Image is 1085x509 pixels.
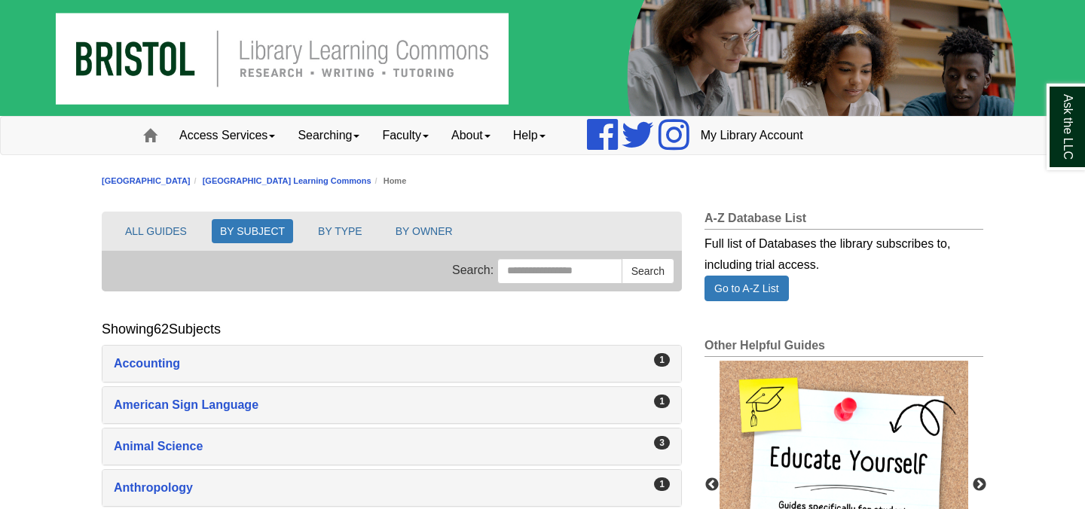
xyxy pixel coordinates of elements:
a: My Library Account [689,117,815,154]
button: ALL GUIDES [117,219,195,243]
span: 62 [154,322,169,337]
button: Previous [704,477,720,492]
a: Accounting [114,353,670,374]
div: 1 [654,477,670,491]
div: 3 [654,436,670,450]
button: BY TYPE [310,219,371,243]
a: [GEOGRAPHIC_DATA] [102,176,191,185]
div: 1 [654,395,670,408]
a: Help [502,117,557,154]
button: BY OWNER [387,219,461,243]
button: BY SUBJECT [212,219,293,243]
li: Home [371,174,407,188]
h2: A-Z Database List [704,212,983,230]
h2: Other Helpful Guides [704,339,983,357]
a: About [440,117,502,154]
a: Animal Science [114,436,670,457]
a: Anthropology [114,477,670,498]
a: Go to A-Z List [704,276,789,301]
a: Access Services [168,117,286,154]
h2: Showing Subjects [102,322,221,337]
div: 1 [654,353,670,367]
input: Search this Group [497,258,622,284]
a: Faculty [371,117,440,154]
nav: breadcrumb [102,174,983,188]
div: Full list of Databases the library subscribes to, including trial access. [704,230,983,276]
a: American Sign Language [114,395,670,416]
span: Search: [452,264,494,276]
button: Next [972,477,987,492]
button: Search [622,258,674,284]
a: Searching [286,117,371,154]
a: [GEOGRAPHIC_DATA] Learning Commons [203,176,371,185]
